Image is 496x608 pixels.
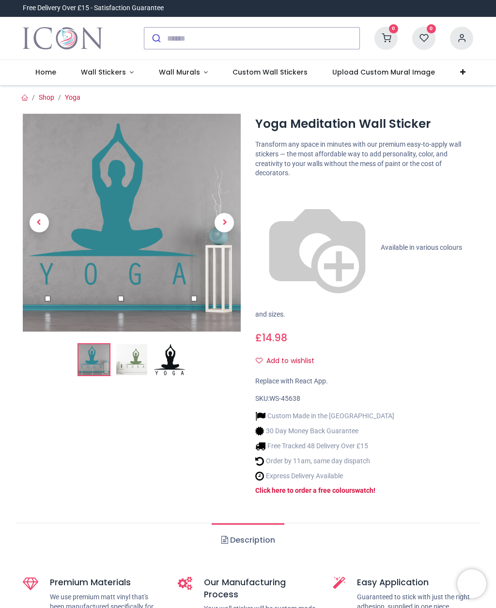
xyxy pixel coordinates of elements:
div: SKU: [255,394,473,404]
span: Home [35,67,56,77]
img: Icon Wall Stickers [23,25,103,52]
img: color-wheel.png [255,186,379,310]
a: Shop [39,93,54,101]
li: Custom Made in the [GEOGRAPHIC_DATA] [255,411,394,421]
li: Order by 11am, same day dispatch [255,456,394,466]
button: Submit [144,28,167,49]
sup: 0 [389,24,398,33]
a: Yoga [65,93,80,101]
a: 0 [374,34,398,42]
h1: Yoga Meditation Wall Sticker [255,116,473,132]
button: Add to wishlistAdd to wishlist [255,353,323,369]
span: WS-45638 [269,395,300,402]
a: swatch [352,486,373,494]
a: Previous [23,147,56,299]
a: Description [212,523,284,557]
span: Wall Stickers [81,67,126,77]
div: Replace with React App. [255,377,473,386]
span: Upload Custom Mural Image [332,67,435,77]
a: Wall Stickers [68,60,146,85]
span: Custom Wall Stickers [232,67,308,77]
a: Logo of Icon Wall Stickers [23,25,103,52]
iframe: Customer reviews powered by Trustpilot [270,3,473,13]
i: Add to wishlist [256,357,263,364]
img: WS-45638-03 [154,344,185,375]
span: £ [255,331,287,345]
li: 30 Day Money Back Guarantee [255,426,394,436]
span: 14.98 [262,331,287,345]
h5: Premium Materials [50,577,163,589]
iframe: Brevo live chat [457,569,486,598]
h5: Our Manufacturing Process [204,577,318,600]
div: Free Delivery Over £15 - Satisfaction Guarantee [23,3,164,13]
a: Click here to order a free colour [255,486,352,494]
sup: 0 [427,24,436,33]
img: Yoga Meditation Wall Sticker [23,114,241,332]
p: Transform any space in minutes with our premium easy-to-apply wall stickers — the most affordable... [255,140,473,178]
li: Express Delivery Available [255,471,394,481]
h5: Easy Application [357,577,473,589]
a: ! [373,486,375,494]
a: Next [208,147,241,299]
span: Next [215,213,234,232]
a: Wall Murals [146,60,220,85]
img: WS-45638-02 [116,344,147,375]
li: Free Tracked 48 Delivery Over £15 [255,441,394,451]
span: Wall Murals [159,67,200,77]
img: Yoga Meditation Wall Sticker [78,344,109,375]
a: 0 [412,34,435,42]
span: Previous [30,213,49,232]
span: Available in various colours and sizes. [255,243,462,318]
